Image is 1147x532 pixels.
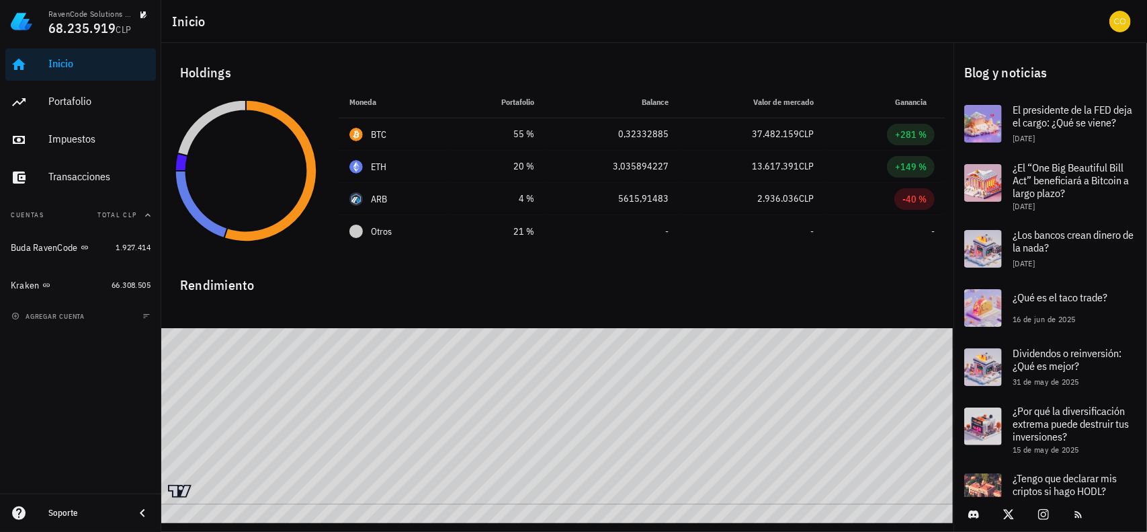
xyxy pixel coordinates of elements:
div: +281 % [895,128,927,141]
span: ¿Qué es el taco trade? [1013,291,1107,304]
div: BTC [371,128,387,141]
div: Portafolio [48,95,151,108]
div: Impuestos [48,132,151,145]
span: agregar cuenta [14,312,85,321]
img: LedgiFi [11,11,32,32]
span: ¿Los bancos crean dinero de la nada? [1013,228,1134,254]
div: ARB [371,192,388,206]
span: CLP [799,128,814,140]
span: 68.235.919 [48,19,116,37]
span: [DATE] [1013,258,1035,268]
div: 3,035894227 [556,159,669,174]
span: 1.927.414 [116,242,151,252]
span: ¿Tengo que declarar mis criptos si hago HODL? [1013,471,1117,498]
span: - [931,225,935,237]
div: 5615,91483 [556,192,669,206]
a: Charting by TradingView [168,485,192,498]
a: Dividendos o reinversión: ¿Qué es mejor? 31 de may de 2025 [953,338,1147,397]
th: Balance [545,86,679,118]
th: Valor de mercado [679,86,824,118]
a: Kraken 66.308.505 [5,269,156,301]
a: ¿Qué es el taco trade? 16 de jun de 2025 [953,278,1147,338]
span: Dividendos o reinversión: ¿Qué es mejor? [1013,346,1121,373]
a: Portafolio [5,86,156,118]
div: ETH [371,160,387,174]
a: Impuestos [5,124,156,156]
a: ¿El “One Big Beautiful Bill Act” beneficiará a Bitcoin a largo plazo? [DATE] [953,153,1147,219]
div: BTC-icon [349,128,363,141]
span: El presidente de la FED deja el cargo: ¿Qué se viene? [1013,103,1132,129]
span: 13.617.391 [752,160,799,172]
span: 66.308.505 [112,280,151,290]
div: RavenCode Solutions SpA [48,9,134,20]
button: agregar cuenta [8,309,91,323]
a: ¿Los bancos crean dinero de la nada? [DATE] [953,219,1147,278]
div: avatar [1109,11,1131,32]
span: 16 de jun de 2025 [1013,314,1076,324]
div: ETH-icon [349,160,363,174]
div: Kraken [11,280,40,291]
span: - [810,225,814,237]
span: CLP [799,192,814,204]
a: Inicio [5,48,156,81]
th: Moneda [339,86,450,118]
a: ¿Tengo que declarar mis criptos si hago HODL? [953,463,1147,522]
div: -40 % [902,192,927,206]
span: ¿Por qué la diversificación extrema puede destruir tus inversiones? [1013,404,1129,443]
span: CLP [799,160,814,172]
span: 31 de may de 2025 [1013,377,1079,387]
span: Otros [371,225,392,239]
a: Transacciones [5,161,156,194]
div: 55 % [461,127,534,141]
div: Soporte [48,508,124,519]
h1: Inicio [172,11,211,32]
span: 37.482.159 [752,128,799,140]
button: CuentasTotal CLP [5,199,156,231]
div: Transacciones [48,170,151,183]
div: Holdings [169,51,945,94]
div: Blog y noticias [953,51,1147,94]
div: Inicio [48,57,151,70]
span: [DATE] [1013,201,1035,211]
span: 15 de may de 2025 [1013,445,1079,455]
div: Rendimiento [169,264,945,296]
span: 2.936.036 [757,192,799,204]
th: Portafolio [450,86,545,118]
div: 0,32332885 [556,127,669,141]
a: El presidente de la FED deja el cargo: ¿Qué se viene? [DATE] [953,94,1147,153]
span: CLP [116,24,132,36]
div: 20 % [461,159,534,174]
span: [DATE] [1013,133,1035,143]
div: +149 % [895,160,927,174]
span: Ganancia [895,97,935,107]
a: Buda RavenCode 1.927.414 [5,231,156,264]
span: ¿El “One Big Beautiful Bill Act” beneficiará a Bitcoin a largo plazo? [1013,161,1129,200]
div: 21 % [461,225,534,239]
span: Total CLP [97,211,137,219]
div: Buda RavenCode [11,242,78,254]
span: - [665,225,669,237]
div: 4 % [461,192,534,206]
div: ARB-icon [349,192,363,206]
a: ¿Por qué la diversificación extrema puede destruir tus inversiones? 15 de may de 2025 [953,397,1147,463]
